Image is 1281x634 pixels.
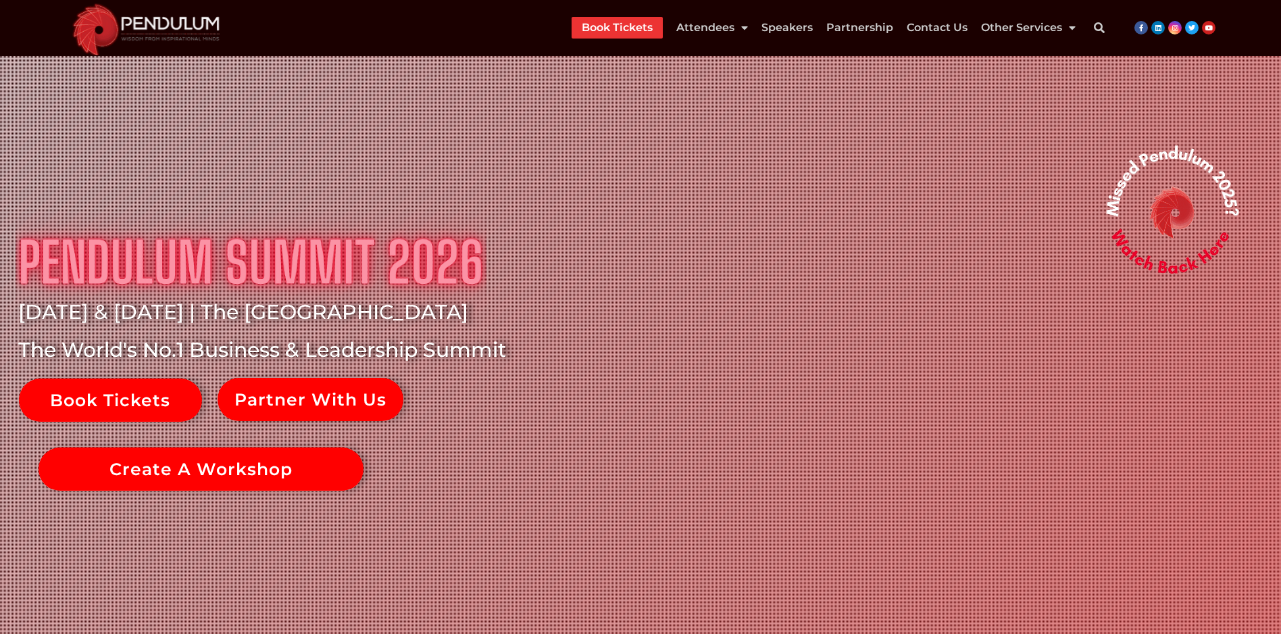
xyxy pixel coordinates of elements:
[981,17,1076,39] a: Other Services
[39,447,363,491] a: Create A Workshop
[1086,14,1113,41] div: Search
[676,17,748,39] a: Attendees
[907,17,968,39] a: Contact Us
[826,17,893,39] a: Partnership
[18,334,511,366] rs-layer: The World's No.1 Business & Leadership Summit
[572,17,1076,39] nav: Menu
[218,378,403,421] a: Partner With Us
[761,17,813,39] a: Speakers
[582,17,653,39] a: Book Tickets
[19,379,202,422] a: Book Tickets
